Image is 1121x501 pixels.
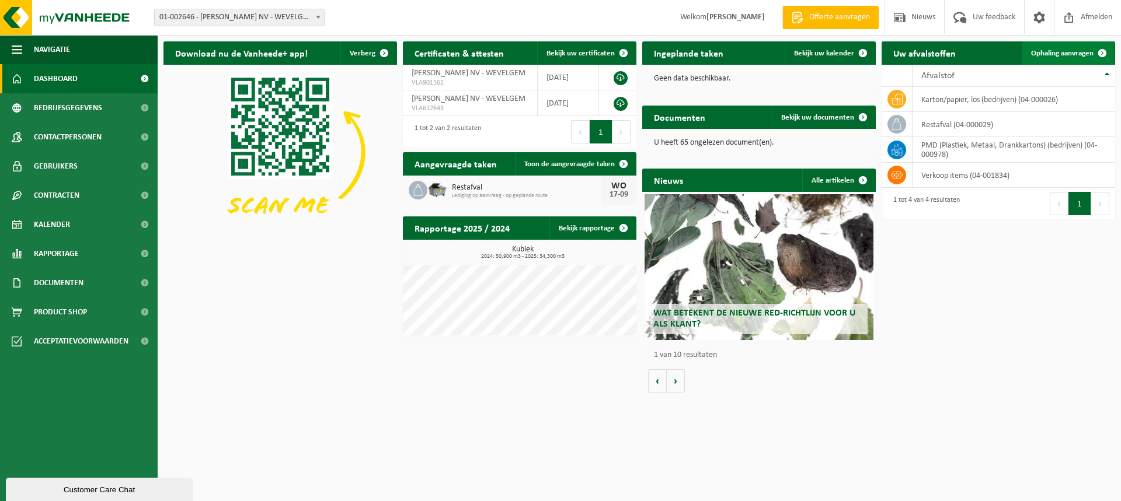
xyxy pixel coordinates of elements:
[785,41,875,65] a: Bekijk uw kalender
[1031,50,1094,57] span: Ophaling aanvragen
[642,106,717,128] h2: Documenten
[782,6,879,29] a: Offerte aanvragen
[409,119,481,145] div: 1 tot 2 van 2 resultaten
[34,239,79,268] span: Rapportage
[515,152,635,176] a: Toon de aangevraagde taken
[653,309,855,329] span: Wat betekent de nieuwe RED-richtlijn voor u als klant?
[1050,192,1068,215] button: Previous
[642,41,735,64] h2: Ingeplande taken
[403,216,521,239] h2: Rapportage 2025 / 2024
[34,181,79,210] span: Contracten
[913,137,1115,163] td: PMD (Plastiek, Metaal, Drankkartons) (bedrijven) (04-000978)
[654,139,864,147] p: U heeft 65 ongelezen document(en).
[34,210,70,239] span: Kalender
[6,475,195,501] iframe: chat widget
[403,41,516,64] h2: Certificaten & attesten
[648,369,667,393] button: Vorige
[34,93,102,122] span: Bedrijfsgegevens
[340,41,396,65] button: Verberg
[412,94,525,103] span: [PERSON_NAME] NV - WEVELGEM
[806,12,873,23] span: Offerte aanvragen
[34,122,102,152] span: Contactpersonen
[452,183,601,192] span: Restafval
[706,13,765,22] strong: [PERSON_NAME]
[921,71,955,80] span: Afvalstof
[412,78,528,87] span: VLA901562
[34,268,83,297] span: Documenten
[913,87,1115,112] td: karton/papier, los (bedrijven) (04-000026)
[654,351,870,359] p: 1 van 10 resultaten
[546,50,615,57] span: Bekijk uw certificaten
[1022,41,1114,65] a: Ophaling aanvragen
[412,104,528,113] span: VLA612643
[654,75,864,83] p: Geen data beschikbaar.
[1068,192,1091,215] button: 1
[882,41,967,64] h2: Uw afvalstoffen
[409,254,636,260] span: 2024: 50,900 m3 - 2025: 34,300 m3
[538,65,599,90] td: [DATE]
[802,169,875,192] a: Alle artikelen
[34,64,78,93] span: Dashboard
[163,41,319,64] h2: Download nu de Vanheede+ app!
[913,112,1115,137] td: restafval (04-000029)
[590,120,612,143] button: 1
[667,369,685,393] button: Volgende
[350,50,375,57] span: Verberg
[154,9,325,26] span: 01-002646 - ALBERT BRILLE NV - WEVELGEM
[537,41,635,65] a: Bekijk uw certificaten
[538,90,599,116] td: [DATE]
[913,163,1115,188] td: verkoop items (04-001834)
[409,246,636,260] h3: Kubiek
[34,297,87,327] span: Product Shop
[642,169,695,191] h2: Nieuws
[452,192,601,199] span: Lediging op aanvraag - op geplande route
[403,152,509,175] h2: Aangevraagde taken
[772,106,875,129] a: Bekijk uw documenten
[607,181,631,191] div: WO
[427,179,447,199] img: WB-5000-GAL-GY-01
[1091,192,1109,215] button: Next
[163,65,397,240] img: Download de VHEPlus App
[645,194,873,340] a: Wat betekent de nieuwe RED-richtlijn voor u als klant?
[155,9,324,26] span: 01-002646 - ALBERT BRILLE NV - WEVELGEM
[887,191,960,216] div: 1 tot 4 van 4 resultaten
[571,120,590,143] button: Previous
[781,114,854,121] span: Bekijk uw documenten
[549,216,635,240] a: Bekijk rapportage
[34,35,70,64] span: Navigatie
[34,152,78,181] span: Gebruikers
[612,120,631,143] button: Next
[794,50,854,57] span: Bekijk uw kalender
[607,191,631,199] div: 17-09
[412,69,525,78] span: [PERSON_NAME] NV - WEVELGEM
[524,160,615,168] span: Toon de aangevraagde taken
[34,327,128,356] span: Acceptatievoorwaarden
